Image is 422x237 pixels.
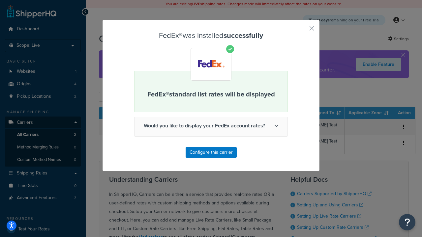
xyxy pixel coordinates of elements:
[192,49,230,79] img: FedEx®
[399,214,415,230] button: Open Resource Center
[224,30,263,41] strong: successfully
[134,71,288,112] div: FedEx® standard list rates will be displayed
[186,147,237,158] button: Configure this carrier
[135,117,287,134] span: Would you like to display your FedEx account rates?
[134,32,288,39] h3: FedEx® was installed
